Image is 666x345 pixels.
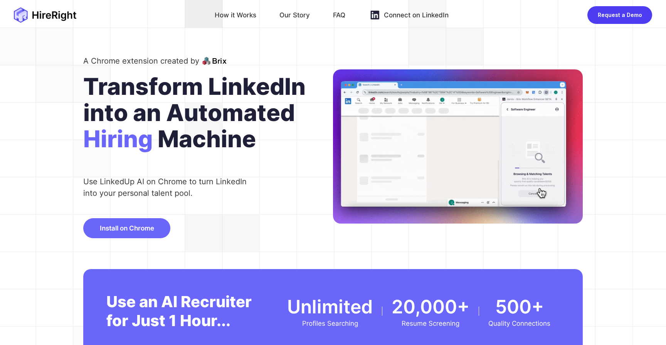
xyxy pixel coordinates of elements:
div: 20,000+ [392,295,469,318]
img: brix [202,56,227,66]
div: Resume Screening [392,320,469,327]
div: A Chrome extension created by [83,55,199,67]
div: into an Automated [83,99,333,126]
div: Connect on LinkedIn [384,9,449,21]
div: Transform LinkedIn [83,73,333,99]
div: Quality Connections [488,320,550,327]
div: FAQ [333,9,345,21]
div: Profiles Searching [287,320,373,327]
div: Unlimited [287,295,373,318]
span: Machine [158,126,256,160]
div: How it Works [215,9,256,21]
button: Request a Demo [587,6,652,24]
div: 500+ [488,295,550,318]
span: Install on Chrome [100,224,154,232]
img: linkedin [368,9,381,21]
div: Use an AI Recruiter for Just 1 Hour... [106,292,260,330]
div: Use LinkedUp AI on Chrome to turn LinkedIn into your personal talent pool. [83,176,254,199]
img: bg [333,69,583,224]
span: Hiring [83,126,153,160]
div: Our Story [279,9,310,21]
